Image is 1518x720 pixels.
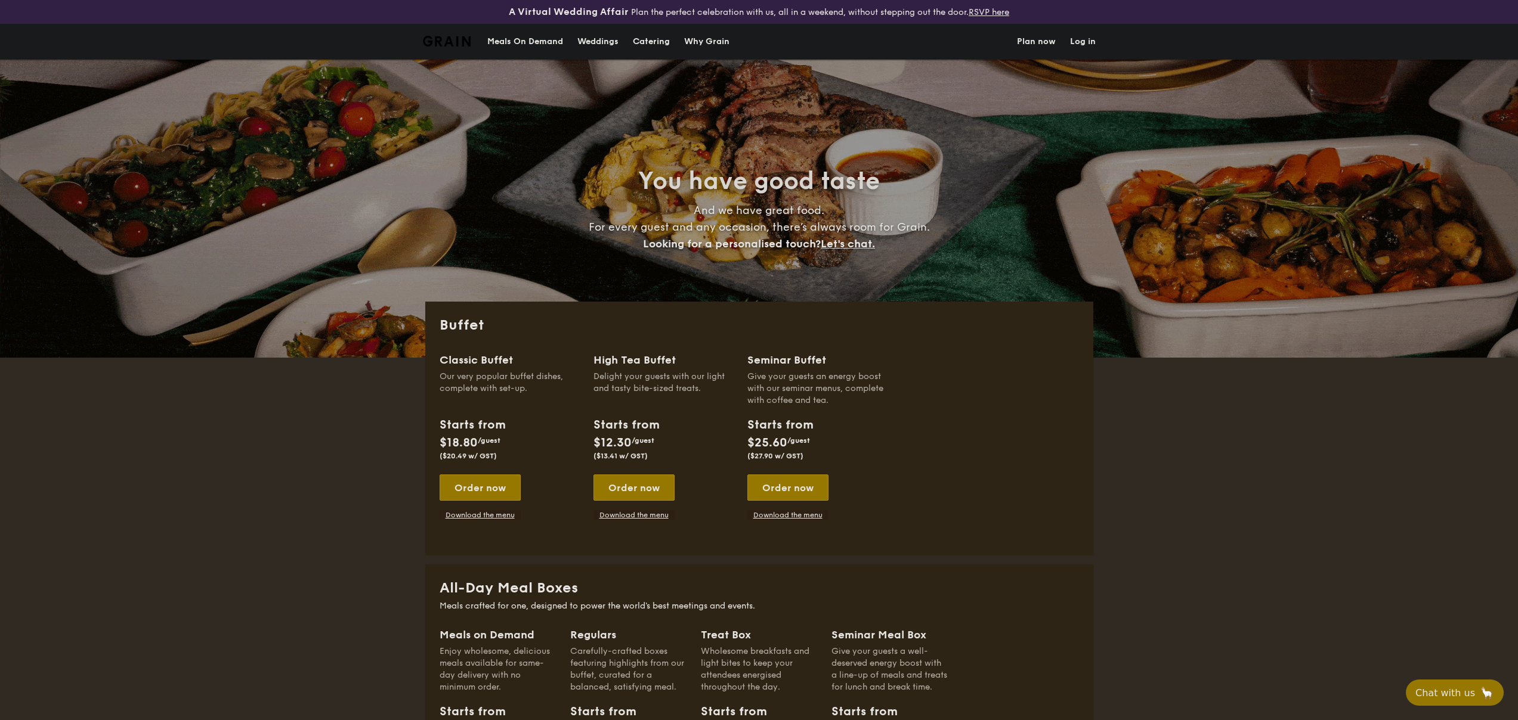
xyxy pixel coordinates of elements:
[593,371,733,406] div: Delight your guests with our light and tasty bite-sized treats.
[440,352,579,368] div: Classic Buffet
[440,371,579,406] div: Our very popular buffet dishes, complete with set-up.
[747,452,803,460] span: ($27.90 w/ GST)
[643,237,821,250] span: Looking for a personalised touch?
[684,24,729,60] div: Why Grain
[626,24,677,60] a: Catering
[638,167,880,195] span: You have good taste
[677,24,737,60] a: Why Grain
[440,452,497,460] span: ($20.49 w/ GST)
[593,352,733,368] div: High Tea Buffet
[633,24,670,60] h1: Catering
[593,474,675,501] div: Order now
[747,416,812,434] div: Starts from
[747,436,787,450] span: $25.60
[440,645,556,693] div: Enjoy wholesome, delicious meals available for same-day delivery with no minimum order.
[1415,687,1475,699] span: Chat with us
[593,416,658,434] div: Starts from
[440,316,1079,335] h2: Buffet
[440,600,1079,612] div: Meals crafted for one, designed to power the world's best meetings and events.
[423,36,471,46] img: Grain
[440,474,521,501] div: Order now
[440,510,521,520] a: Download the menu
[478,436,500,445] span: /guest
[831,645,948,693] div: Give your guests a well-deserved energy boost with a line-up of meals and treats for lunch and br...
[440,416,505,434] div: Starts from
[1017,24,1056,60] a: Plan now
[440,626,556,643] div: Meals on Demand
[632,436,654,445] span: /guest
[589,204,930,250] span: And we have great food. For every guest and any occasion, there’s always room for Grain.
[570,626,687,643] div: Regulars
[440,436,478,450] span: $18.80
[1406,679,1504,706] button: Chat with us🦙
[570,24,626,60] a: Weddings
[747,474,828,501] div: Order now
[747,371,887,406] div: Give your guests an energy boost with our seminar menus, complete with coffee and tea.
[787,436,810,445] span: /guest
[701,645,817,693] div: Wholesome breakfasts and light bites to keep your attendees energised throughout the day.
[423,36,471,46] a: Logotype
[509,5,629,19] h4: A Virtual Wedding Affair
[747,510,828,520] a: Download the menu
[416,5,1103,19] div: Plan the perfect celebration with us, all in a weekend, without stepping out the door.
[487,24,563,60] div: Meals On Demand
[969,7,1009,17] a: RSVP here
[593,436,632,450] span: $12.30
[593,452,648,460] span: ($13.41 w/ GST)
[1480,686,1494,700] span: 🦙
[440,579,1079,598] h2: All-Day Meal Boxes
[701,626,817,643] div: Treat Box
[570,645,687,693] div: Carefully-crafted boxes featuring highlights from our buffet, curated for a balanced, satisfying ...
[480,24,570,60] a: Meals On Demand
[747,352,887,368] div: Seminar Buffet
[593,510,675,520] a: Download the menu
[577,24,619,60] div: Weddings
[821,237,875,250] span: Let's chat.
[831,626,948,643] div: Seminar Meal Box
[1070,24,1096,60] a: Log in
